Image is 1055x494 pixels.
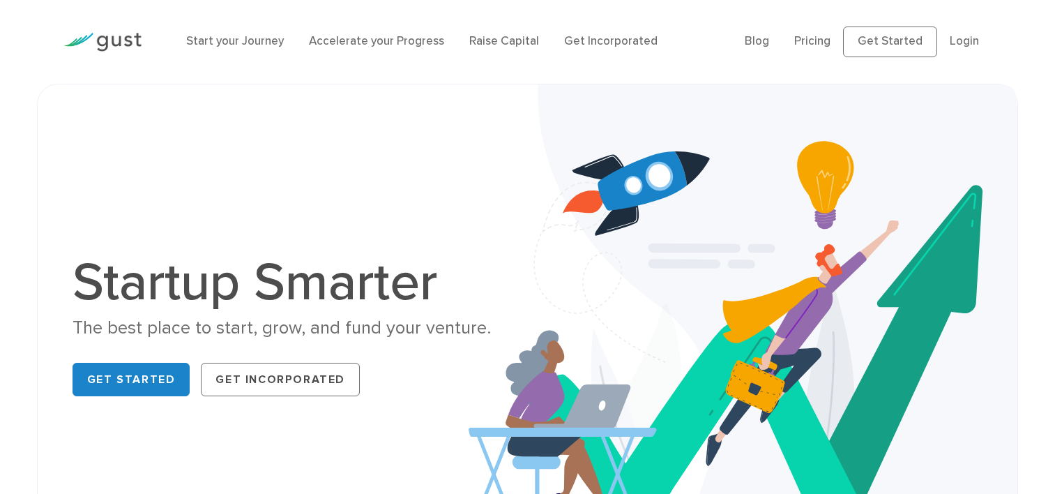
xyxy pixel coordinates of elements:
a: Get Started [73,363,190,396]
a: Login [950,34,979,48]
img: Gust Logo [63,33,142,52]
a: Raise Capital [469,34,539,48]
h1: Startup Smarter [73,256,517,309]
a: Get Incorporated [201,363,360,396]
div: The best place to start, grow, and fund your venture. [73,316,517,340]
a: Get Started [843,27,937,57]
a: Pricing [794,34,830,48]
a: Blog [745,34,769,48]
a: Start your Journey [186,34,284,48]
a: Accelerate your Progress [309,34,444,48]
a: Get Incorporated [564,34,658,48]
